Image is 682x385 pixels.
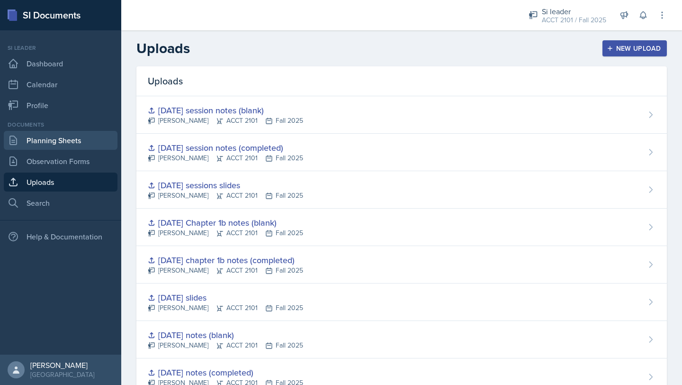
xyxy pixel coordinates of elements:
[4,152,117,171] a: Observation Forms
[4,120,117,129] div: Documents
[4,96,117,115] a: Profile
[148,191,303,201] div: [PERSON_NAME] ACCT 2101 Fall 2025
[4,75,117,94] a: Calendar
[136,134,667,171] a: [DATE] session notes (completed) [PERSON_NAME]ACCT 2101Fall 2025
[609,45,661,52] div: New Upload
[136,321,667,358] a: [DATE] notes (blank) [PERSON_NAME]ACCT 2101Fall 2025
[136,209,667,246] a: [DATE] Chapter 1b notes (blank) [PERSON_NAME]ACCT 2101Fall 2025
[136,284,667,321] a: [DATE] slides [PERSON_NAME]ACCT 2101Fall 2025
[148,266,303,275] div: [PERSON_NAME] ACCT 2101 Fall 2025
[30,370,94,379] div: [GEOGRAPHIC_DATA]
[136,66,667,96] div: Uploads
[136,171,667,209] a: [DATE] sessions slides [PERSON_NAME]ACCT 2101Fall 2025
[148,116,303,126] div: [PERSON_NAME] ACCT 2101 Fall 2025
[4,227,117,246] div: Help & Documentation
[148,153,303,163] div: [PERSON_NAME] ACCT 2101 Fall 2025
[136,246,667,284] a: [DATE] chapter 1b notes (completed) [PERSON_NAME]ACCT 2101Fall 2025
[148,228,303,238] div: [PERSON_NAME] ACCT 2101 Fall 2025
[148,254,303,266] div: [DATE] chapter 1b notes (completed)
[4,44,117,52] div: Si leader
[542,6,606,17] div: Si leader
[148,141,303,154] div: [DATE] session notes (completed)
[4,193,117,212] a: Search
[602,40,667,56] button: New Upload
[4,173,117,192] a: Uploads
[148,303,303,313] div: [PERSON_NAME] ACCT 2101 Fall 2025
[148,104,303,117] div: [DATE] session notes (blank)
[30,360,94,370] div: [PERSON_NAME]
[136,96,667,134] a: [DATE] session notes (blank) [PERSON_NAME]ACCT 2101Fall 2025
[136,40,190,57] h2: Uploads
[148,179,303,192] div: [DATE] sessions slides
[542,15,606,25] div: ACCT 2101 / Fall 2025
[148,291,303,304] div: [DATE] slides
[148,329,303,341] div: [DATE] notes (blank)
[148,216,303,229] div: [DATE] Chapter 1b notes (blank)
[4,54,117,73] a: Dashboard
[4,131,117,150] a: Planning Sheets
[148,340,303,350] div: [PERSON_NAME] ACCT 2101 Fall 2025
[148,366,303,379] div: [DATE] notes (completed)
